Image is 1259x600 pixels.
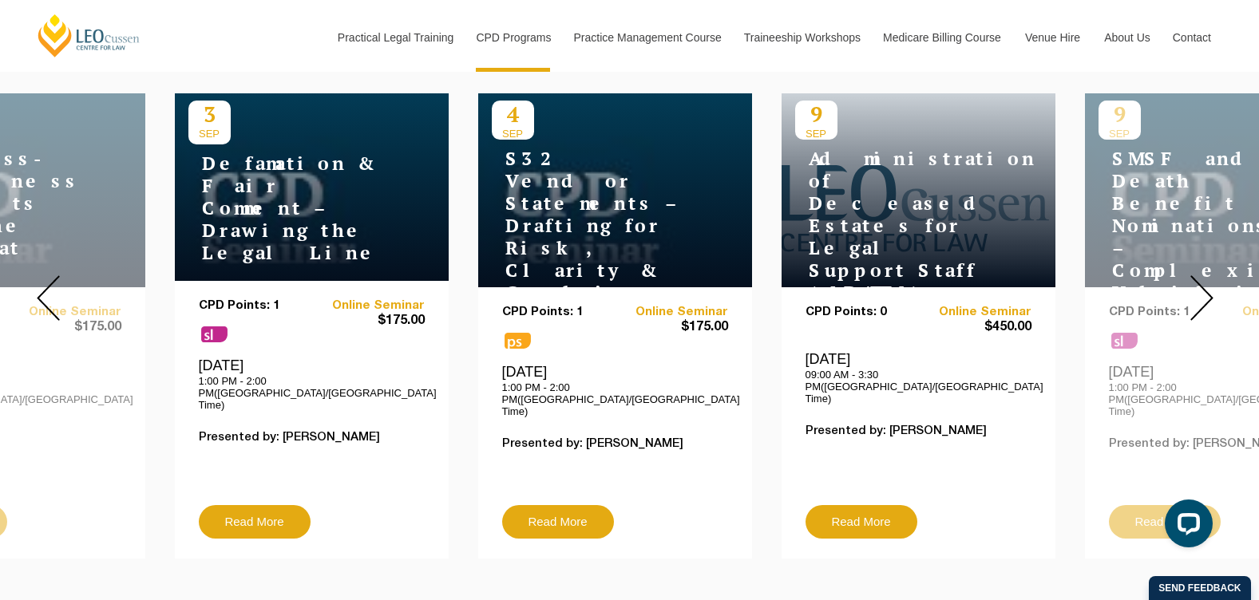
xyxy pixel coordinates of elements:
p: CPD Points: 0 [806,306,919,319]
a: About Us [1092,3,1161,72]
div: [DATE] [806,350,1031,405]
a: Online Seminar [615,306,728,319]
span: SEP [188,128,231,140]
a: Contact [1161,3,1223,72]
h4: Administration of Deceased Estates for Legal Support Staff ([DATE]) [795,148,995,304]
span: SEP [795,128,837,140]
a: Medicare Billing Course [871,3,1013,72]
span: $450.00 [918,319,1031,336]
p: 1:00 PM - 2:00 PM([GEOGRAPHIC_DATA]/[GEOGRAPHIC_DATA] Time) [502,381,728,417]
span: sl [201,326,228,342]
img: Prev [37,275,60,321]
span: $175.00 [311,313,425,330]
span: SEP [492,128,534,140]
p: Presented by: [PERSON_NAME] [502,437,728,451]
a: CPD Programs [464,3,561,72]
img: Next [1190,275,1213,321]
p: Presented by: [PERSON_NAME] [199,431,425,444]
p: 4 [492,101,534,128]
p: 1:00 PM - 2:00 PM([GEOGRAPHIC_DATA]/[GEOGRAPHIC_DATA] Time) [199,375,425,411]
p: CPD Points: 1 [199,299,312,313]
a: Read More [502,505,614,539]
a: Venue Hire [1013,3,1092,72]
p: 09:00 AM - 3:30 PM([GEOGRAPHIC_DATA]/[GEOGRAPHIC_DATA] Time) [806,369,1031,405]
h4: S32 Vendor Statements – Drafting for Risk, Clarity & Compliance [492,148,691,304]
div: [DATE] [502,363,728,417]
a: Read More [806,505,917,539]
a: Practice Management Course [562,3,732,72]
a: Traineeship Workshops [732,3,871,72]
a: [PERSON_NAME] Centre for Law [36,13,142,58]
p: Presented by: [PERSON_NAME] [806,424,1031,438]
p: 3 [188,101,231,128]
span: $175.00 [615,319,728,336]
p: 9 [795,101,837,128]
p: CPD Points: 1 [502,306,616,319]
h4: Defamation & Fair Comment – Drawing the Legal Line [188,152,388,264]
a: Read More [199,505,311,539]
span: ps [505,333,531,349]
iframe: LiveChat chat widget [1152,493,1219,560]
div: [DATE] [199,357,425,411]
a: Practical Legal Training [326,3,465,72]
a: Online Seminar [918,306,1031,319]
a: Online Seminar [311,299,425,313]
